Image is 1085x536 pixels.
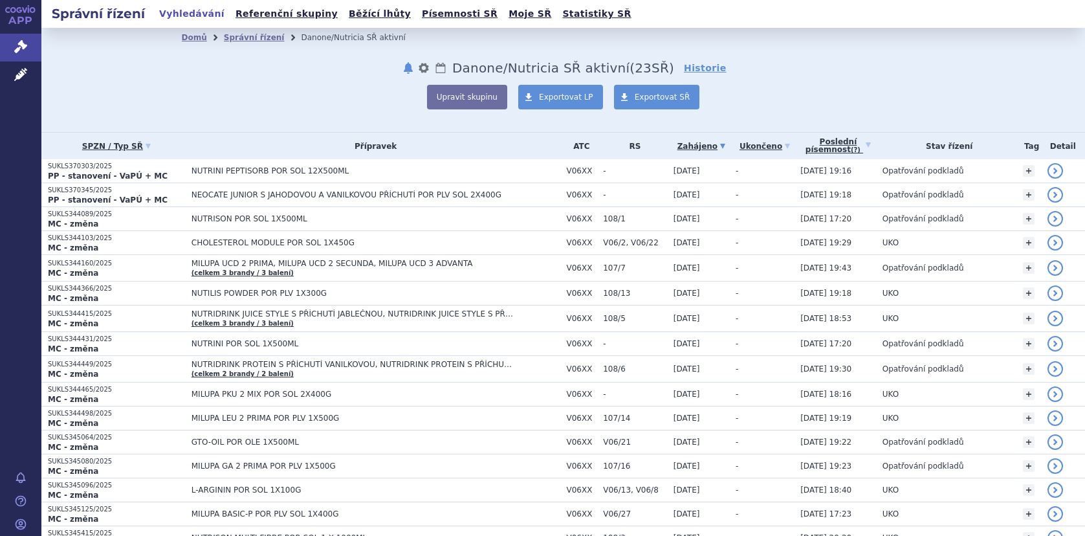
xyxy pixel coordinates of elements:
[736,289,738,298] span: -
[1016,133,1041,159] th: Tag
[603,462,667,471] span: 107/16
[48,385,185,394] p: SUKLS344465/2025
[603,238,667,247] span: V06/2, V06/22
[1047,260,1063,276] a: detail
[1041,133,1085,159] th: Detail
[736,137,794,155] a: Ukončeno
[192,486,515,495] span: L-ARGININ POR SOL 1X100G
[800,214,851,223] span: [DATE] 17:20
[558,5,635,23] a: Statistiky SŘ
[1023,388,1035,400] a: +
[48,467,98,476] strong: MC - změna
[674,289,700,298] span: [DATE]
[192,320,294,327] a: (celkem 3 brandy / 3 balení)
[192,370,294,377] a: (celkem 2 brandy / 2 balení)
[603,314,667,323] span: 108/5
[1023,313,1035,324] a: +
[882,339,964,348] span: Opatřování podkladů
[736,314,738,323] span: -
[192,390,515,399] span: MILUPA PKU 2 MIX POR SOL 2X400G
[427,85,507,109] button: Upravit skupinu
[882,390,899,399] span: UKO
[1047,386,1063,402] a: detail
[674,462,700,471] span: [DATE]
[1023,165,1035,177] a: +
[48,319,98,328] strong: MC - změna
[800,462,851,471] span: [DATE] 19:23
[882,190,964,199] span: Opatřování podkladů
[185,133,560,159] th: Přípravek
[882,314,899,323] span: UKO
[566,390,597,399] span: V06XX
[800,486,851,495] span: [DATE] 18:40
[736,414,738,423] span: -
[1047,285,1063,301] a: detail
[48,259,185,268] p: SUKLS344160/2025
[48,243,98,252] strong: MC - změna
[48,335,185,344] p: SUKLS344431/2025
[674,438,700,447] span: [DATE]
[1023,262,1035,274] a: +
[736,364,738,374] span: -
[1047,410,1063,426] a: detail
[635,60,652,76] span: 23
[603,364,667,374] span: 108/6
[736,486,738,495] span: -
[1023,508,1035,520] a: +
[674,339,700,348] span: [DATE]
[603,289,667,298] span: 108/13
[1023,436,1035,448] a: +
[674,390,700,399] span: [DATE]
[566,238,597,247] span: V06XX
[48,219,98,229] strong: MC - změna
[48,284,185,293] p: SUKLS344366/2025
[1047,235,1063,251] a: detail
[48,457,185,466] p: SUKLS345080/2025
[882,462,964,471] span: Opatřování podkladů
[566,339,597,348] span: V06XX
[674,486,700,495] span: [DATE]
[41,5,155,23] h2: Správní řízení
[48,395,98,404] strong: MC - změna
[800,390,851,399] span: [DATE] 18:16
[674,190,700,199] span: [DATE]
[418,5,501,23] a: Písemnosti SŘ
[1023,237,1035,249] a: +
[192,509,515,519] span: MILUPA BASIC-P POR PLV SOL 1X400G
[48,172,168,181] strong: PP - stanovení - VaPÚ + MC
[800,238,851,247] span: [DATE] 19:29
[182,33,207,42] a: Domů
[800,438,851,447] span: [DATE] 19:22
[566,289,597,298] span: V06XX
[1047,434,1063,450] a: detail
[1023,189,1035,201] a: +
[603,214,667,223] span: 108/1
[882,166,964,175] span: Opatřování podkladů
[1023,363,1035,375] a: +
[674,364,700,374] span: [DATE]
[635,93,690,102] span: Exportovat SŘ
[882,289,899,298] span: UKO
[1023,460,1035,472] a: +
[1047,336,1063,352] a: detail
[224,33,285,42] a: Správní řízení
[566,190,597,199] span: V06XX
[1047,482,1063,498] a: detail
[192,190,515,199] span: NEOCATE JUNIOR S JAHODOVOU A VANILKOVOU PŘÍCHUTÍ POR PLV SOL 2X400G
[192,166,515,175] span: NUTRINI PEPTISORB POR SOL 12X500ML
[674,238,700,247] span: [DATE]
[800,263,851,273] span: [DATE] 19:43
[674,414,700,423] span: [DATE]
[505,5,555,23] a: Moje SŘ
[882,238,899,247] span: UKO
[48,294,98,303] strong: MC - změna
[603,509,667,519] span: V06/27
[192,462,515,471] span: MILUPA GA 2 PRIMA POR PLV 1X500G
[736,462,738,471] span: -
[48,186,185,195] p: SUKLS370345/2025
[736,438,738,447] span: -
[566,486,597,495] span: V06XX
[1047,163,1063,179] a: detail
[48,443,98,452] strong: MC - změna
[800,289,851,298] span: [DATE] 19:18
